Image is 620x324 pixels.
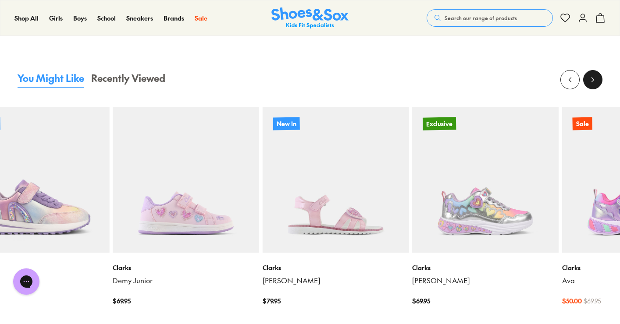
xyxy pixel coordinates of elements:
a: Sale [195,14,207,23]
a: Girls [49,14,63,23]
p: Clarks [412,263,559,272]
button: Recently Viewed [91,71,165,88]
span: $ 50.00 [562,296,582,306]
a: School [97,14,116,23]
span: Search our range of products [445,14,517,22]
iframe: Gorgias live chat messenger [9,265,44,298]
span: Brands [164,14,184,22]
a: [PERSON_NAME] [412,276,559,285]
span: Girls [49,14,63,22]
span: $ 69.95 [412,296,430,306]
a: Brands [164,14,184,23]
p: Clarks [113,263,259,272]
span: Sale [195,14,207,22]
button: Search our range of products [427,9,553,27]
a: Shop All [14,14,39,23]
span: $ 69.95 [584,296,601,306]
a: [PERSON_NAME] [263,276,409,285]
span: Boys [73,14,87,22]
a: Sneakers [126,14,153,23]
span: Sneakers [126,14,153,22]
span: $ 79.95 [263,296,281,306]
span: $ 69.95 [113,296,131,306]
p: Sale [572,117,592,130]
button: You Might Like [18,71,84,88]
a: Demy Junior [113,276,259,285]
span: School [97,14,116,22]
a: Boys [73,14,87,23]
p: Clarks [263,263,409,272]
a: Shoes & Sox [271,7,349,29]
img: SNS_Logo_Responsive.svg [271,7,349,29]
p: Exclusive [423,117,456,130]
span: Shop All [14,14,39,22]
p: New In [273,117,299,130]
